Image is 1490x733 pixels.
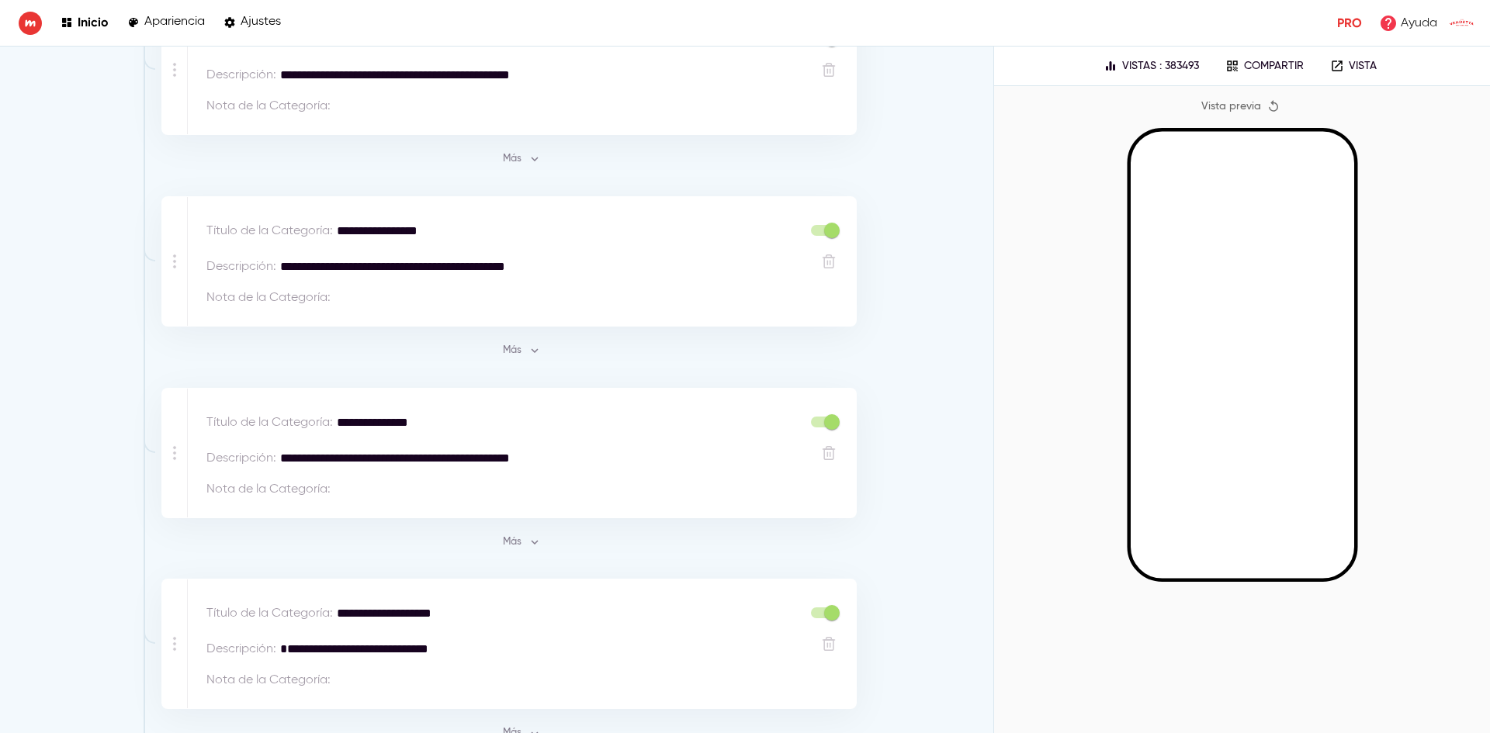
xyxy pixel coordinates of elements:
[1319,54,1388,78] a: Vista
[206,671,331,690] p: Nota de la Categoría :
[819,251,839,271] button: Eliminar
[501,342,542,360] span: Más
[1349,60,1377,73] p: Vista
[1374,9,1442,37] a: Ayuda
[61,12,109,33] a: Inicio
[78,15,109,29] p: Inicio
[1097,54,1205,78] button: Vistas : 383493
[1401,14,1437,33] p: Ayuda
[501,150,542,168] span: Más
[1337,14,1362,33] p: Pro
[1447,8,1478,39] img: images%2FkG2bZGhthAeu0CiZjRbi2bG2vgk1%2Fuser.png
[206,222,333,240] p: Título de la Categoría :
[819,60,839,80] button: Eliminar
[206,480,331,499] p: Nota de la Categoría :
[206,640,276,659] p: Descripción :
[497,531,546,555] button: Más
[1244,60,1304,73] p: Compartir
[206,258,276,276] p: Descripción :
[206,289,331,307] p: Nota de la Categoría :
[501,534,542,551] span: Más
[497,147,546,171] button: Más
[127,12,205,33] a: Apariencia
[497,339,546,363] button: Más
[223,12,281,33] a: Ajustes
[819,634,839,654] button: Eliminar
[206,413,333,432] p: Título de la Categoría :
[206,97,331,116] p: Nota de la Categoría :
[206,449,276,468] p: Descripción :
[241,15,281,29] p: Ajustes
[1122,60,1199,73] p: Vistas : 383493
[144,15,205,29] p: Apariencia
[206,66,276,85] p: Descripción :
[1131,132,1354,579] iframe: Mobile Preview
[1215,54,1315,78] button: Compartir
[206,604,333,623] p: Título de la Categoría :
[819,443,839,463] button: Eliminar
